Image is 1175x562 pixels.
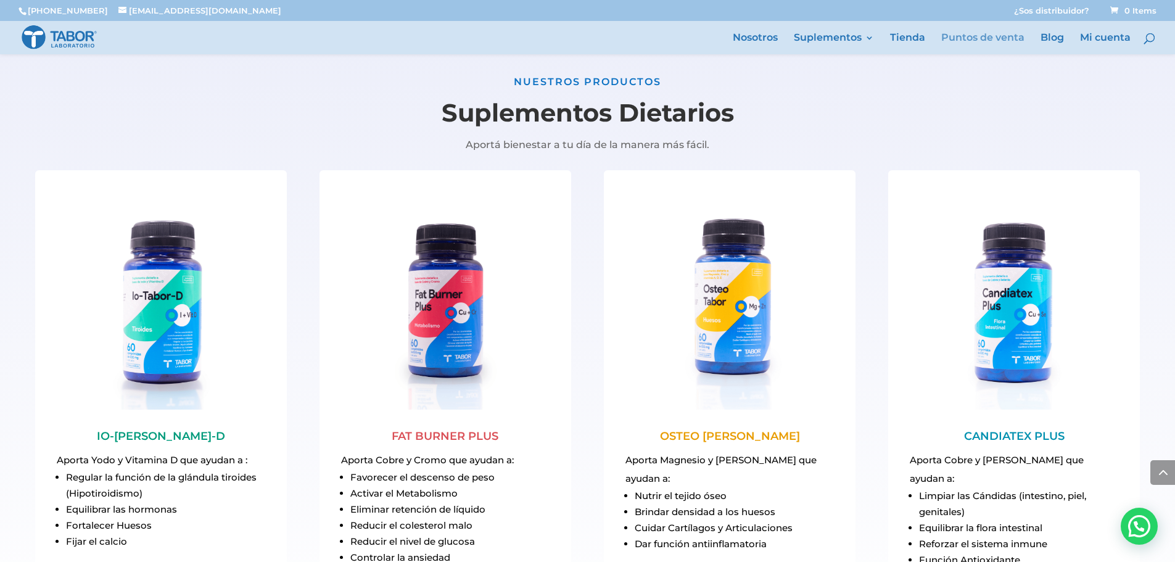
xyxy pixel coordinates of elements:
[1080,33,1131,54] a: Mi cuenta
[1014,7,1089,21] a: ¿Sos distribuidor?
[350,535,475,547] span: Reducir el nivel de glucosa
[635,522,793,534] span: Cuidar Cartílagos y Articulaciones
[66,471,257,499] span: Regular la función de la glándula tiroides (Hipotiroidismo)
[919,490,1086,518] span: Limpiar las Cándidas (intestino, piel, genitales)
[919,522,1042,534] span: Equilibrar la flora intestinal
[372,136,804,154] p: Aportá bienestar a tu día de la manera más fácil.
[350,503,485,515] span: Eliminar retención de líquido
[941,33,1025,54] a: Puntos de venta
[660,429,800,443] a: OSTEO [PERSON_NAME]
[1110,6,1156,15] span: 0 Items
[733,33,778,54] a: Nosotros
[21,24,97,51] img: Laboratorio Tabor
[794,33,874,54] a: Suplementos
[372,96,804,136] h2: Suplementos Dietarios
[66,535,127,547] span: Fijar el calcio
[890,33,925,54] a: Tienda
[66,503,177,515] span: Equilibrar las hormonas
[350,471,495,483] span: Favorecer el descenso de peso
[1121,508,1158,545] div: Hola! Cómo puedo ayudarte? WhatsApp contact
[350,519,472,531] span: Reducir el colesterol malo
[118,6,281,15] a: [EMAIL_ADDRESS][DOMAIN_NAME]
[919,538,1047,550] span: Reforzar el sistema inmune
[910,454,1084,484] span: Aporta Cobre y [PERSON_NAME] que ayudan a:
[964,429,1065,443] a: CANDIATEX PLUS
[392,429,498,443] a: FAT BURNER PLUS
[514,76,661,88] span: NUESTROS PRODUCTOS
[57,454,247,466] span: Aporta Yodo y Vitamina D que ayudan a :
[1108,6,1156,15] a: 0 Items
[1041,33,1064,54] a: Blog
[97,429,225,443] a: IO-[PERSON_NAME]-D
[635,538,767,550] span: Dar función antiinflamatoria
[28,6,108,15] a: [PHONE_NUMBER]
[350,487,458,499] span: Activar el Metabolismo
[635,490,727,502] span: Nutrir el tejido óseo
[635,506,775,518] span: Brindar densidad a los huesos
[625,454,817,484] span: Aporta Magnesio y [PERSON_NAME] que ayudan a:
[341,454,514,466] span: Aporta Cobre y Cromo que ayudan a:
[66,519,152,531] span: Fortalecer Huesos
